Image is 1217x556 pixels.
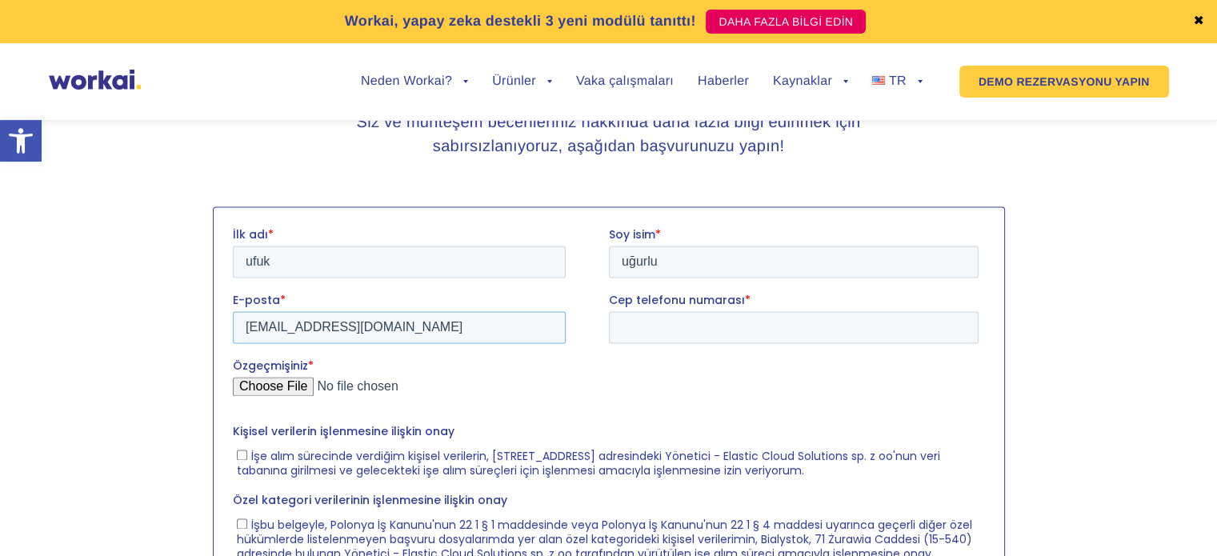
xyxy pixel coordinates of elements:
font: Neden Workai? [361,74,452,88]
a: Haberler [698,75,749,88]
a: ✖ [1193,15,1204,28]
font: DEMO REZERVASYONU YAPIN [979,75,1150,88]
font: Ürünler [492,74,536,88]
font: Kaynaklar [773,74,832,88]
font: DAHA FAZLA BİLGİ EDİN [719,15,853,28]
font: Siz ve muhteşem becerileriniz hakkında daha fazla bilgi edinmek için sabırsızlanıyoruz, aşağıdan ... [357,114,861,155]
font: Vaka çalışmaları [576,74,674,88]
font: inceleyin . [359,414,414,430]
a: Gizlilik Politikamızı [263,414,359,430]
a: DAHA FAZLA BİLGİ EDİN [706,10,866,34]
font: TR [889,74,907,88]
font: Haberler [698,74,749,88]
a: Ürünler [492,75,552,88]
a: Vaka çalışmaları [576,75,674,88]
font: Workai, yapay zeka destekli 3 yeni modülü tanıttı! [345,13,696,29]
font: ✖ [1193,14,1204,28]
a: DEMO REZERVASYONU YAPIN [959,66,1169,98]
